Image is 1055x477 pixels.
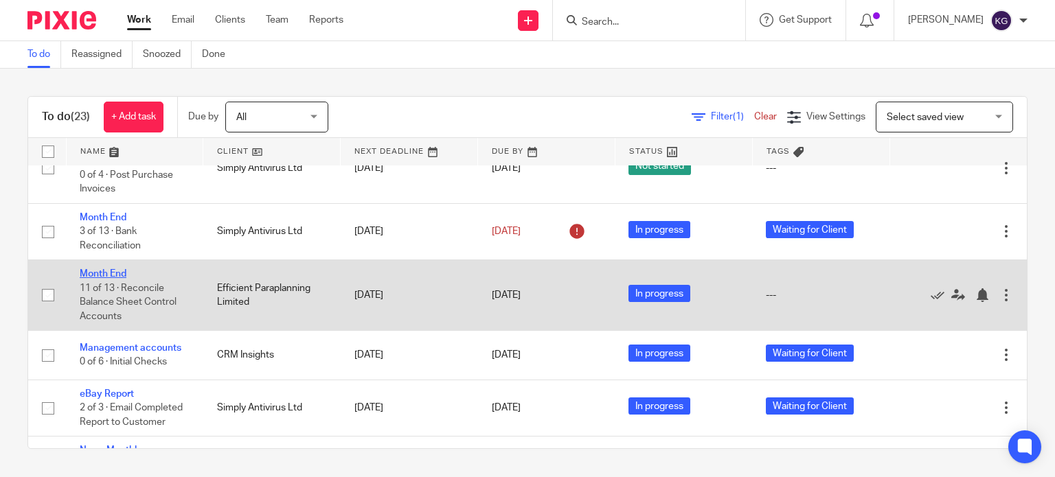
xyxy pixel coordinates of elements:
[492,290,521,300] span: [DATE]
[80,343,181,353] a: Management accounts
[203,203,341,259] td: Simply Antivirus Ltd
[766,345,854,362] span: Waiting for Client
[341,260,478,331] td: [DATE]
[341,331,478,380] td: [DATE]
[80,445,182,469] a: New - Monthly Bookkeeping Vodworks
[143,41,192,68] a: Snoozed
[188,110,218,124] p: Due by
[754,112,777,121] a: Clear
[203,132,341,203] td: Simply Antivirus Ltd
[202,41,236,68] a: Done
[766,397,854,415] span: Waiting for Client
[628,285,690,302] span: In progress
[80,226,141,251] span: 3 of 13 · Bank Reconciliation
[80,213,126,222] a: Month End
[80,389,134,399] a: eBay Report
[80,269,126,279] a: Month End
[236,113,247,122] span: All
[215,13,245,27] a: Clients
[766,221,854,238] span: Waiting for Client
[127,13,151,27] a: Work
[27,41,61,68] a: To do
[309,13,343,27] a: Reports
[27,11,96,30] img: Pixie
[628,345,690,362] span: In progress
[931,288,951,302] a: Mark as done
[341,132,478,203] td: [DATE]
[711,112,754,121] span: Filter
[887,113,964,122] span: Select saved view
[806,112,865,121] span: View Settings
[80,283,177,321] span: 11 of 13 · Reconcile Balance Sheet Control Accounts
[628,221,690,238] span: In progress
[492,163,521,173] span: [DATE]
[80,358,167,367] span: 0 of 6 · Initial Checks
[492,403,521,412] span: [DATE]
[492,226,521,236] span: [DATE]
[266,13,288,27] a: Team
[42,110,90,124] h1: To do
[71,41,133,68] a: Reassigned
[767,148,790,155] span: Tags
[628,397,690,415] span: In progress
[104,102,163,132] a: + Add task
[80,170,173,194] span: 0 of 4 · Post Purchase Invoices
[203,331,341,380] td: CRM Insights
[733,112,744,121] span: (1)
[628,158,691,175] span: Not started
[580,16,704,29] input: Search
[80,403,183,427] span: 2 of 3 · Email Completed Report to Customer
[341,203,478,259] td: [DATE]
[71,111,90,122] span: (23)
[766,161,876,175] div: ---
[990,10,1012,32] img: svg%3E
[203,260,341,331] td: Efficient Paraplanning Limited
[766,288,876,302] div: ---
[341,380,478,436] td: [DATE]
[172,13,194,27] a: Email
[492,350,521,360] span: [DATE]
[779,15,832,25] span: Get Support
[908,13,984,27] p: [PERSON_NAME]
[203,380,341,436] td: Simply Antivirus Ltd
